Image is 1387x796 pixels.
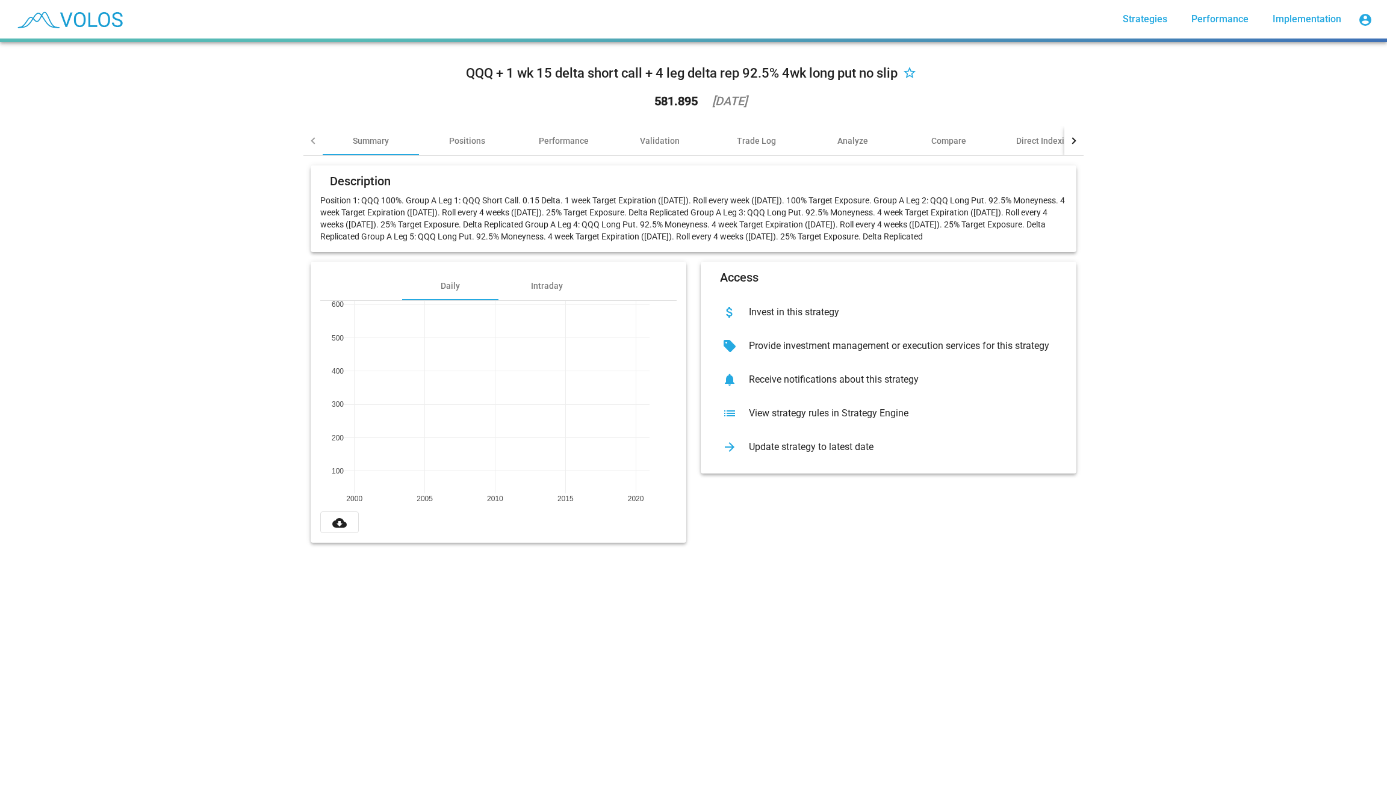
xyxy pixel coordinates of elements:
mat-icon: cloud_download [332,516,347,530]
div: Invest in this strategy [739,306,1057,318]
mat-icon: arrow_forward [720,437,739,457]
div: Compare [931,135,966,147]
mat-icon: account_circle [1358,13,1373,27]
div: Validation [640,135,680,147]
mat-card-title: Access [720,271,759,283]
div: [DATE] [712,95,747,107]
div: 581.895 [654,95,698,107]
mat-icon: list [720,404,739,423]
mat-icon: sell [720,336,739,356]
div: View strategy rules in Strategy Engine [739,407,1057,419]
span: Strategies [1123,13,1167,25]
div: Receive notifications about this strategy [739,374,1057,386]
div: Direct Indexing [1016,135,1074,147]
summary: DescriptionPosition 1: QQQ 100%. Group A Leg 1: QQQ Short Call. 0.15 Delta. 1 week Target Expirat... [303,156,1084,552]
p: Position 1: QQQ 100%. Group A Leg 1: QQQ Short Call. 0.15 Delta. 1 week Target Expiration ([DATE]... [320,194,1067,242]
div: Update strategy to latest date [739,441,1057,453]
button: Update strategy to latest date [710,430,1067,464]
a: Strategies [1113,8,1177,30]
div: Intraday [531,280,563,292]
div: QQQ + 1 wk 15 delta short call + 4 leg delta rep 92.5% 4wk long put no slip [466,64,898,83]
div: Summary [353,135,389,147]
div: Daily [441,280,460,292]
button: Receive notifications about this strategy [710,363,1067,396]
button: Provide investment management or execution services for this strategy [710,329,1067,363]
span: Implementation [1273,13,1341,25]
div: Positions [449,135,485,147]
button: Invest in this strategy [710,295,1067,329]
mat-icon: attach_money [720,303,739,322]
div: Analyze [837,135,868,147]
img: blue_transparent.png [10,4,129,34]
mat-icon: star_border [902,67,917,81]
div: Trade Log [737,135,776,147]
div: Provide investment management or execution services for this strategy [739,340,1057,352]
span: Performance [1191,13,1249,25]
mat-card-title: Description [330,175,391,187]
mat-icon: notifications [720,370,739,389]
div: Performance [539,135,589,147]
a: Performance [1182,8,1258,30]
button: View strategy rules in Strategy Engine [710,396,1067,430]
a: Implementation [1263,8,1351,30]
